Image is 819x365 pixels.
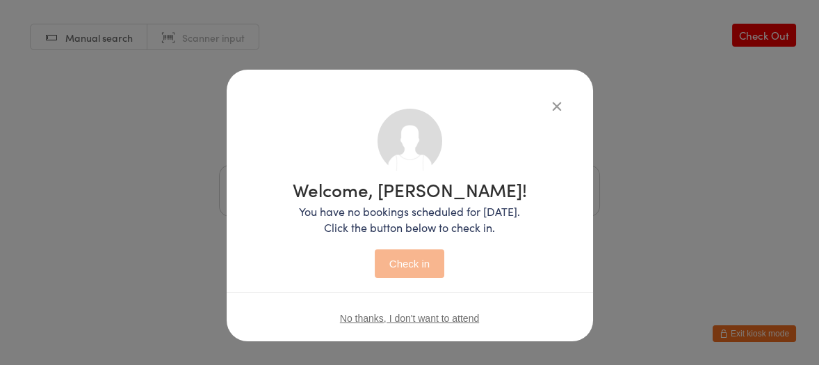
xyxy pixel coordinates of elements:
button: No thanks, I don't want to attend [340,313,479,324]
img: no_photo.png [378,109,442,173]
h1: Welcome, [PERSON_NAME]! [293,180,527,199]
p: You have no bookings scheduled for [DATE]. Click the button below to check in. [293,203,527,235]
button: Check in [375,249,444,278]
